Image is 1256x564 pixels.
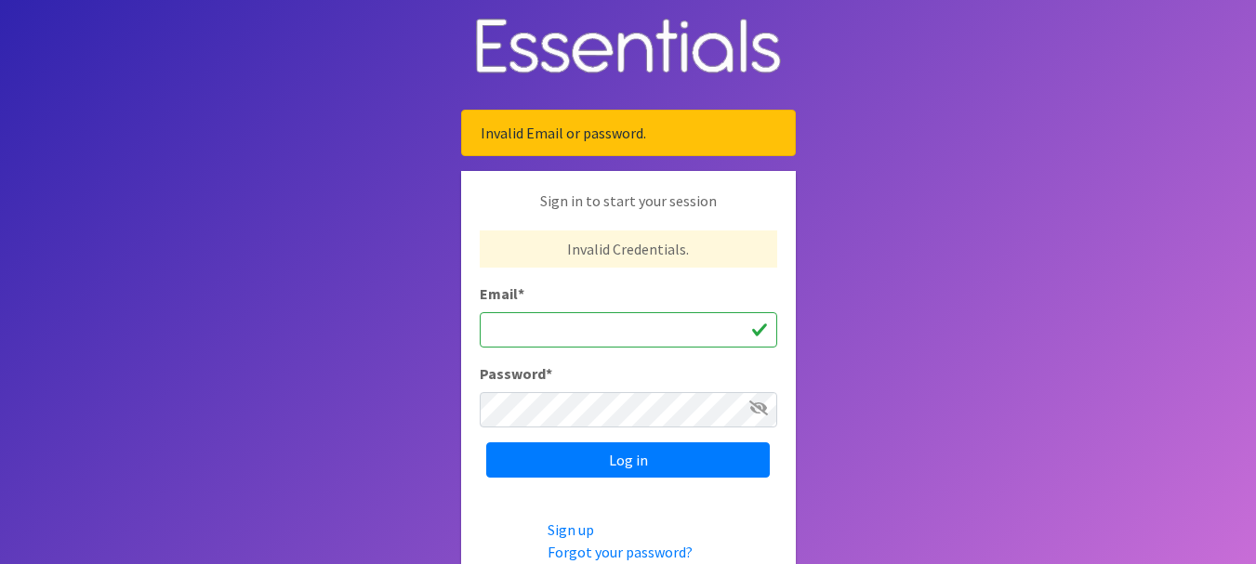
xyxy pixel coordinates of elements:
p: Sign in to start your session [480,190,777,230]
a: Sign up [548,520,594,539]
input: Log in [486,442,770,478]
p: Invalid Credentials. [480,230,777,268]
abbr: required [518,284,524,303]
div: Invalid Email or password. [461,110,796,156]
abbr: required [546,364,552,383]
a: Forgot your password? [548,543,693,561]
label: Password [480,362,552,385]
label: Email [480,282,524,305]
